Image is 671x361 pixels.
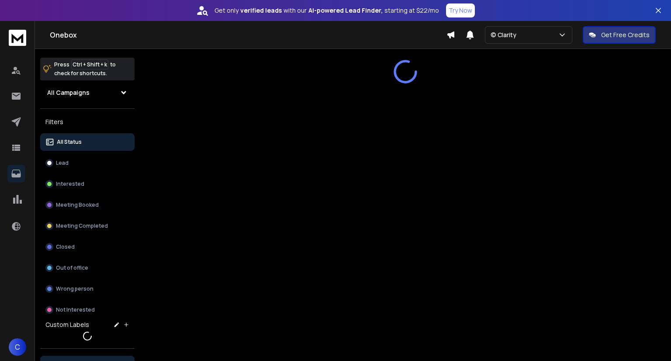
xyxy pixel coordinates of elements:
[56,285,93,292] p: Wrong person
[308,6,383,15] strong: AI-powered Lead Finder,
[40,154,135,172] button: Lead
[9,338,26,356] button: C
[56,243,75,250] p: Closed
[56,180,84,187] p: Interested
[214,6,439,15] p: Get only with our starting at $22/mo
[50,30,446,40] h1: Onebox
[40,175,135,193] button: Interested
[56,222,108,229] p: Meeting Completed
[54,60,116,78] p: Press to check for shortcuts.
[45,320,89,329] h3: Custom Labels
[583,26,656,44] button: Get Free Credits
[40,196,135,214] button: Meeting Booked
[40,238,135,256] button: Closed
[56,264,88,271] p: Out of office
[47,88,90,97] h1: All Campaigns
[240,6,282,15] strong: verified leads
[56,201,99,208] p: Meeting Booked
[40,301,135,319] button: Not Interested
[57,139,82,146] p: All Status
[40,116,135,128] h3: Filters
[40,280,135,298] button: Wrong person
[56,160,69,167] p: Lead
[9,30,26,46] img: logo
[40,259,135,277] button: Out of office
[40,133,135,151] button: All Status
[71,59,108,69] span: Ctrl + Shift + k
[40,84,135,101] button: All Campaigns
[449,6,472,15] p: Try Now
[40,217,135,235] button: Meeting Completed
[56,306,95,313] p: Not Interested
[446,3,475,17] button: Try Now
[601,31,650,39] p: Get Free Credits
[491,31,520,39] p: © Clarity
